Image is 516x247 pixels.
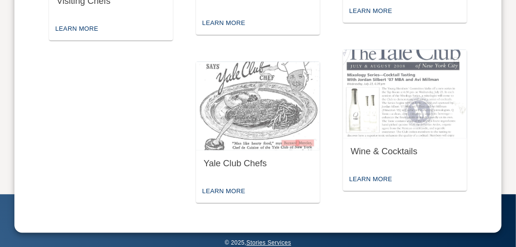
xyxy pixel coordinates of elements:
[196,62,320,203] button: Feature this Story?Yale Club ChefsLearn More
[196,62,320,150] img: Yale Club Chefs
[200,184,248,199] div: Learn More
[53,22,101,37] div: Learn More
[225,239,291,246] span: © 2025 ,
[204,158,312,170] div: Yale Club Chefs
[351,146,459,158] div: Wine & Cocktails
[200,16,248,31] div: Learn More
[246,239,291,246] a: Stories Services
[343,49,467,138] img: Wine & Cocktails
[347,172,395,187] div: Learn More
[343,49,467,191] button: Feature this Story?Wine & CocktailsLearn More
[347,4,395,19] div: Learn More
